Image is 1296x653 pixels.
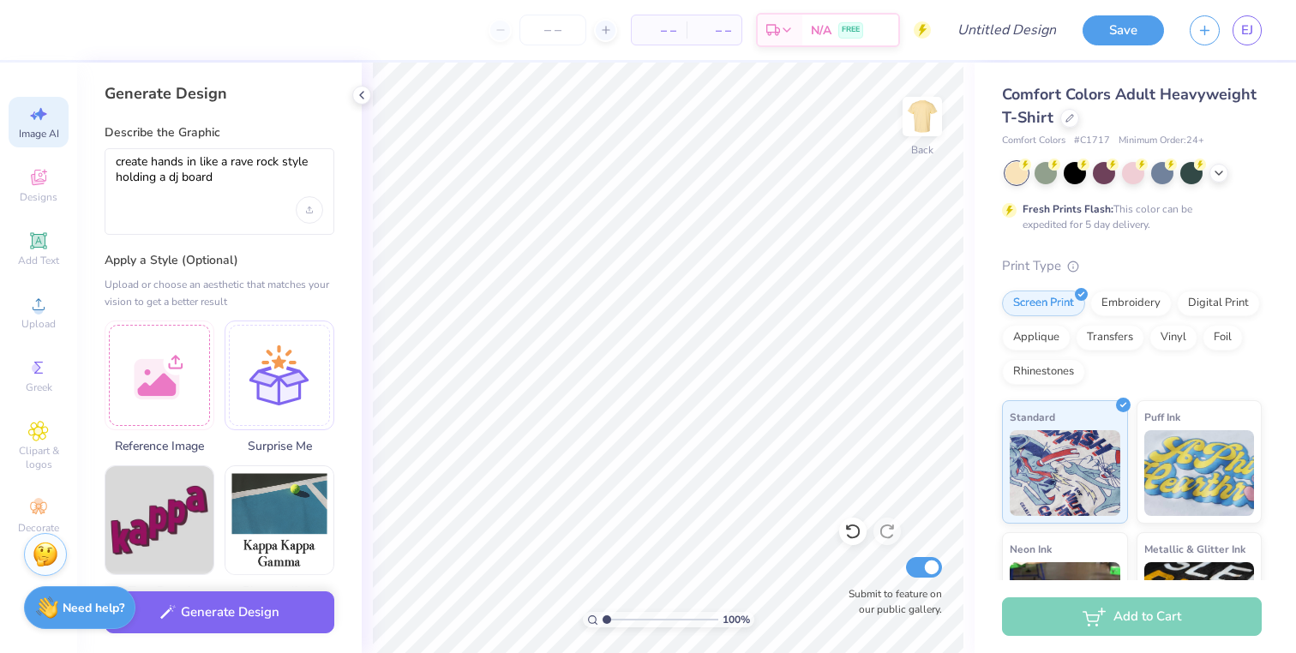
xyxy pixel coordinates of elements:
span: – – [697,21,731,39]
span: Standard [1010,408,1055,426]
div: Generate Design [105,83,334,104]
label: Describe the Graphic [105,124,334,141]
span: # C1717 [1074,134,1110,148]
div: Embroidery [1090,291,1172,316]
div: Applique [1002,325,1071,350]
span: Clipart & logos [9,444,69,471]
img: Text-Based [105,466,213,574]
strong: Need help? [63,600,124,616]
span: Upload [21,317,56,331]
img: Photorealistic [225,466,333,574]
span: FREE [842,24,860,36]
div: This color can be expedited for 5 day delivery. [1023,201,1233,232]
div: Screen Print [1002,291,1085,316]
span: Neon Ink [1010,540,1052,558]
label: Submit to feature on our public gallery. [839,586,942,617]
span: Image AI [19,127,59,141]
span: Reference Image [105,437,214,455]
div: Transfers [1076,325,1144,350]
a: EJ [1233,15,1262,45]
span: EJ [1241,21,1253,40]
span: Comfort Colors Adult Heavyweight T-Shirt [1002,84,1257,128]
div: Upload image [296,196,323,224]
label: Apply a Style (Optional) [105,252,334,269]
img: Back [905,99,939,134]
input: Untitled Design [944,13,1070,47]
span: N/A [811,21,831,39]
span: Surprise Me [225,437,334,455]
button: Generate Design [105,591,334,633]
span: Designs [20,190,57,204]
div: Upload or choose an aesthetic that matches your vision to get a better result [105,276,334,310]
span: Greek [26,380,52,394]
button: Save [1083,15,1164,45]
div: Vinyl [1149,325,1197,350]
span: Minimum Order: 24 + [1119,134,1204,148]
textarea: create hands in like a rave rock style holding a dj board [116,154,323,197]
div: Back [911,142,933,158]
img: Standard [1010,430,1120,516]
span: 100 % [723,612,750,627]
img: Puff Ink [1144,430,1255,516]
div: Digital Print [1177,291,1260,316]
div: Foil [1203,325,1243,350]
span: Add Text [18,254,59,267]
img: Neon Ink [1010,562,1120,648]
span: Comfort Colors [1002,134,1065,148]
span: Decorate [18,521,59,535]
span: Metallic & Glitter Ink [1144,540,1245,558]
input: – – [519,15,586,45]
span: Puff Ink [1144,408,1180,426]
strong: Fresh Prints Flash: [1023,202,1113,216]
img: Metallic & Glitter Ink [1144,562,1255,648]
div: Print Type [1002,256,1262,276]
div: Rhinestones [1002,359,1085,385]
span: – – [642,21,676,39]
